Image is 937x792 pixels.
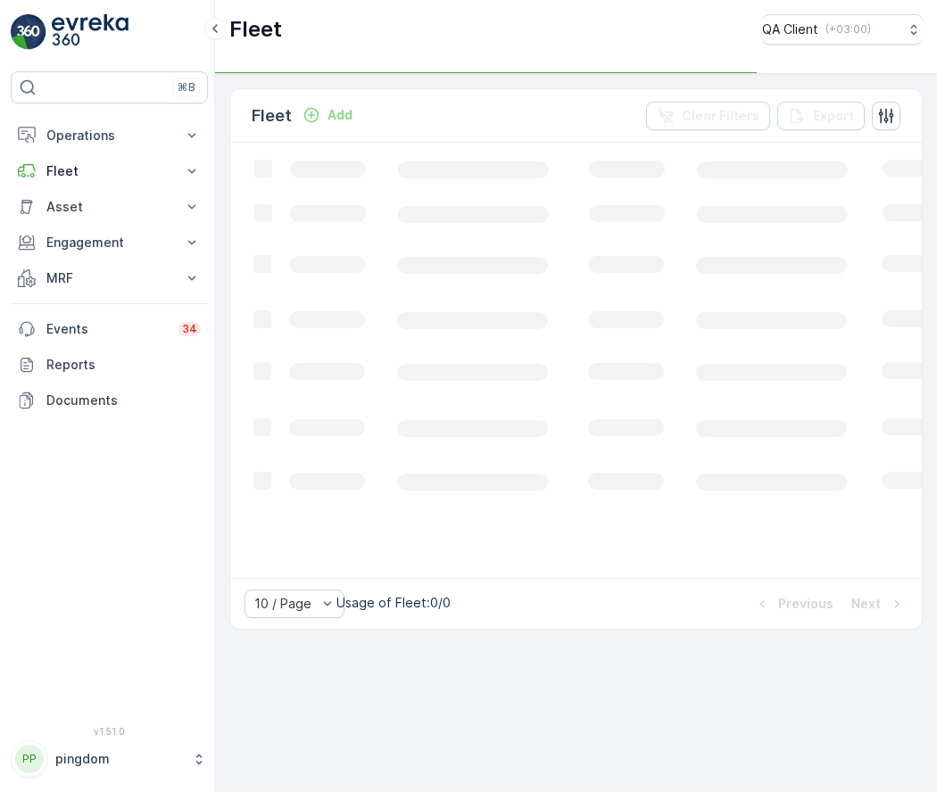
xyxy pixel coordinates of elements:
[646,102,770,130] button: Clear Filters
[762,14,923,45] button: QA Client(+03:00)
[252,103,292,128] p: Fleet
[46,320,168,338] p: Events
[11,311,208,347] a: Events34
[46,269,172,287] p: MRF
[229,15,282,44] p: Fleet
[11,260,208,296] button: MRF
[46,127,172,144] p: Operations
[46,162,172,180] p: Fleet
[182,322,197,336] p: 34
[11,726,208,737] span: v 1.51.0
[52,14,129,50] img: logo_light-DOdMpM7g.png
[11,347,208,383] a: Reports
[55,750,183,768] p: pingdom
[11,118,208,153] button: Operations
[46,234,172,252] p: Engagement
[11,14,46,50] img: logo
[813,107,854,125] p: Export
[11,153,208,189] button: Fleet
[178,80,195,95] p: ⌘B
[762,21,818,38] p: QA Client
[11,225,208,260] button: Engagement
[46,356,201,374] p: Reports
[777,102,865,130] button: Export
[851,595,881,613] p: Next
[11,740,208,778] button: PPpingdom
[336,594,451,612] p: Usage of Fleet : 0/0
[11,189,208,225] button: Asset
[328,106,352,124] p: Add
[46,392,201,409] p: Documents
[15,745,44,773] div: PP
[751,593,835,615] button: Previous
[778,595,833,613] p: Previous
[825,22,871,37] p: ( +03:00 )
[46,198,172,216] p: Asset
[11,383,208,418] a: Documents
[682,107,759,125] p: Clear Filters
[850,593,908,615] button: Next
[295,104,360,126] button: Add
